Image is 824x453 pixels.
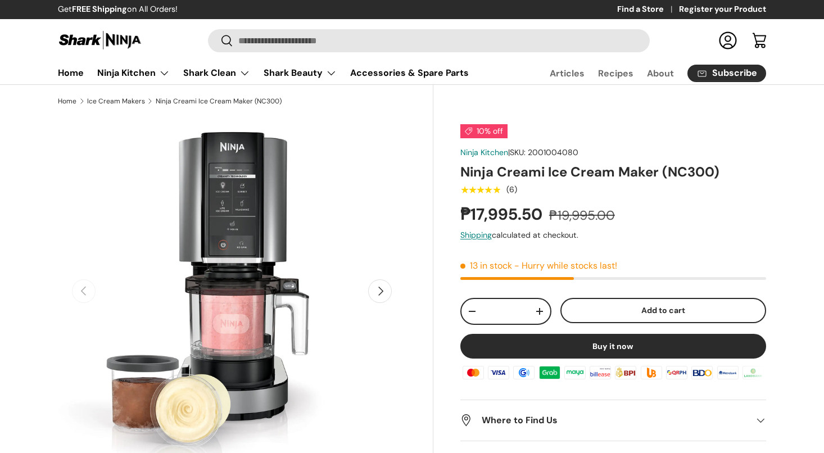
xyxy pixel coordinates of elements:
[560,298,766,323] button: Add to cart
[506,185,517,194] div: (6)
[510,147,526,157] span: SKU:
[549,207,615,224] s: ₱19,995.00
[460,184,500,196] span: ★★★★★
[460,260,512,271] span: 13 in stock
[617,3,679,16] a: Find a Store
[679,3,766,16] a: Register your Product
[58,62,469,84] nav: Primary
[486,364,511,381] img: visa
[264,62,337,84] a: Shark Beauty
[523,62,766,84] nav: Secondary
[508,147,578,157] span: |
[257,62,343,84] summary: Shark Beauty
[715,364,740,381] img: metrobank
[87,98,145,105] a: Ice Cream Makers
[687,65,766,82] a: Subscribe
[460,163,766,180] h1: Ninja Creami Ice Cream Maker (NC300)
[90,62,176,84] summary: Ninja Kitchen
[647,62,674,84] a: About
[97,62,170,84] a: Ninja Kitchen
[460,414,748,427] h2: Where to Find Us
[58,62,84,84] a: Home
[550,62,585,84] a: Articles
[350,62,469,84] a: Accessories & Spare Parts
[588,364,613,381] img: billease
[460,185,500,195] div: 5.0 out of 5.0 stars
[613,364,638,381] img: bpi
[183,62,250,84] a: Shark Clean
[58,3,178,16] p: Get on All Orders!
[598,62,633,84] a: Recipes
[460,334,766,359] button: Buy it now
[460,147,508,157] a: Ninja Kitchen
[664,364,689,381] img: qrph
[563,364,587,381] img: maya
[72,4,127,14] strong: FREE Shipping
[460,124,508,138] span: 10% off
[460,229,766,241] div: calculated at checkout.
[690,364,714,381] img: bdo
[639,364,664,381] img: ubp
[460,204,545,225] strong: ₱17,995.50
[460,230,492,240] a: Shipping
[58,96,433,106] nav: Breadcrumbs
[712,69,757,78] span: Subscribe
[156,98,282,105] a: Ninja Creami Ice Cream Maker (NC300)
[741,364,766,381] img: landbank
[460,400,766,441] summary: Where to Find Us
[511,364,536,381] img: gcash
[176,62,257,84] summary: Shark Clean
[528,147,578,157] span: 2001004080
[537,364,562,381] img: grabpay
[514,260,617,271] p: - Hurry while stocks last!
[461,364,486,381] img: master
[58,29,142,51] img: Shark Ninja Philippines
[58,98,76,105] a: Home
